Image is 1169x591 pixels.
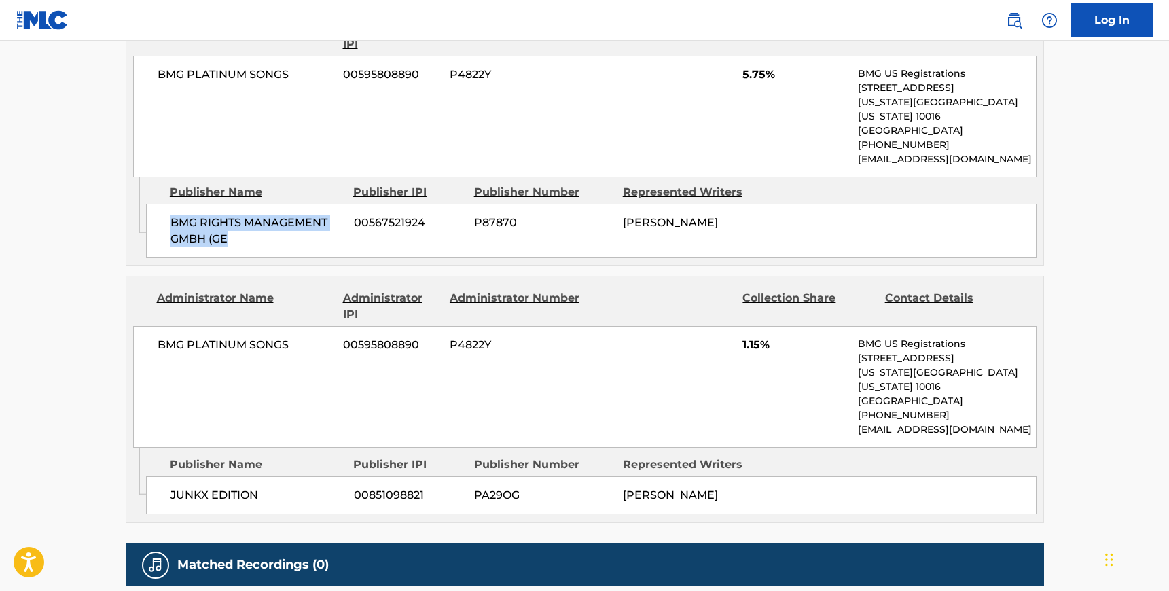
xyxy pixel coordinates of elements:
a: Log In [1071,3,1153,37]
span: BMG PLATINUM SONGS [158,337,334,353]
p: [PHONE_NUMBER] [858,138,1035,152]
div: Publisher IPI [353,184,464,200]
div: Contact Details [885,290,1017,323]
span: [PERSON_NAME] [623,488,718,501]
img: Matched Recordings [147,557,164,573]
span: BMG PLATINUM SONGS [158,67,334,83]
span: 00595808890 [343,337,439,353]
p: [GEOGRAPHIC_DATA] [858,124,1035,138]
div: Collection Share [742,290,874,323]
img: MLC Logo [16,10,69,30]
div: Administrator IPI [343,290,439,323]
span: 00851098821 [354,487,464,503]
p: [EMAIL_ADDRESS][DOMAIN_NAME] [858,152,1035,166]
p: [STREET_ADDRESS] [858,351,1035,365]
span: [PERSON_NAME] [623,216,718,229]
p: [STREET_ADDRESS] [858,81,1035,95]
span: P87870 [474,215,613,231]
div: Drag [1105,539,1113,580]
div: Administrator Name [157,290,333,323]
span: BMG RIGHTS MANAGEMENT GMBH (GE [170,215,344,247]
div: Represented Writers [623,184,761,200]
p: [EMAIL_ADDRESS][DOMAIN_NAME] [858,423,1035,437]
div: Publisher IPI [353,456,464,473]
div: Administrator Number [450,290,581,323]
img: search [1006,12,1022,29]
p: BMG US Registrations [858,67,1035,81]
div: Represented Writers [623,456,761,473]
span: JUNKX EDITION [170,487,344,503]
div: Publisher Name [170,184,343,200]
p: [PHONE_NUMBER] [858,408,1035,423]
a: Public Search [1001,7,1028,34]
iframe: Chat Widget [1101,526,1169,591]
span: 00567521924 [354,215,464,231]
div: Publisher Number [474,456,613,473]
h5: Matched Recordings (0) [177,557,329,573]
span: 5.75% [742,67,848,83]
div: Help [1036,7,1063,34]
p: [US_STATE][GEOGRAPHIC_DATA][US_STATE] 10016 [858,95,1035,124]
p: [US_STATE][GEOGRAPHIC_DATA][US_STATE] 10016 [858,365,1035,394]
span: P4822Y [450,67,581,83]
p: BMG US Registrations [858,337,1035,351]
div: Publisher Name [170,456,343,473]
span: 00595808890 [343,67,439,83]
div: Publisher Number [474,184,613,200]
span: PA29OG [474,487,613,503]
p: [GEOGRAPHIC_DATA] [858,394,1035,408]
span: P4822Y [450,337,581,353]
span: 1.15% [742,337,848,353]
img: help [1041,12,1058,29]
